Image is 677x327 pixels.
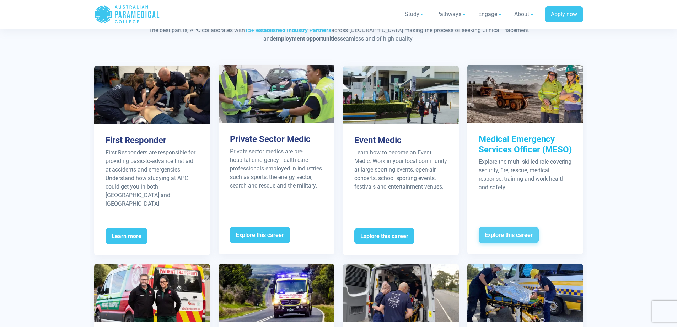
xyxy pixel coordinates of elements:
a: Study [401,4,429,24]
a: 15+ established Industry Partners [245,27,331,33]
h3: Medical Emergency Services Officer (MESO) [479,134,572,155]
span: Learn more [106,228,147,244]
div: Private sector medics are pre-hospital emergency health care professionals employed in industries... [230,147,323,190]
span: Explore this career [354,228,414,244]
a: Private Sector Medic Private sector medics are pre-hospital emergency health care professionals e... [219,65,334,254]
div: Explore the multi-skilled role covering security, fire, rescue, medical response, training and wo... [479,158,572,192]
h3: Private Sector Medic [230,134,323,144]
a: Engage [474,4,507,24]
img: Patient Transport Officer (PTO) [94,264,210,322]
a: Australian Paramedical College [94,3,160,26]
span: Explore this career [479,227,539,243]
span: Explore this career [230,227,290,243]
a: About [510,4,539,24]
p: The best part is, APC collaborates with across [GEOGRAPHIC_DATA] making the process of seeking Cl... [131,26,547,43]
a: Event Medic Learn how to become an Event Medic. Work in your local community at large sporting ev... [343,66,459,255]
div: Learn how to become an Event Medic. Work in your local community at large sporting events, open-a... [354,148,447,191]
p: First Responders are responsible for providing basic-to-advance first aid at accidents and emerge... [106,148,199,208]
img: Emergency Medical Technician (EMT) [219,264,334,322]
img: Private Sector Medic [219,65,334,123]
a: Medical Emergency Services Officer (MESO) Explore the multi-skilled role covering security, fire,... [467,65,583,254]
img: First Responder [94,66,210,124]
h3: First Responder [106,135,199,146]
h3: Event Medic [354,135,447,146]
img: Medical Emergency Services Officer (MESO) [467,65,583,123]
strong: employment opportunities [273,35,340,42]
img: Industrial Medic [467,264,583,322]
a: Apply now [545,6,583,23]
img: Event Medic [343,66,459,124]
img: Ambulance Transport Attendant (ATA) [343,264,459,322]
a: Pathways [432,4,471,24]
a: First Responder First Responders are responsible for providing basic-to-advance first aid at acci... [94,66,210,255]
